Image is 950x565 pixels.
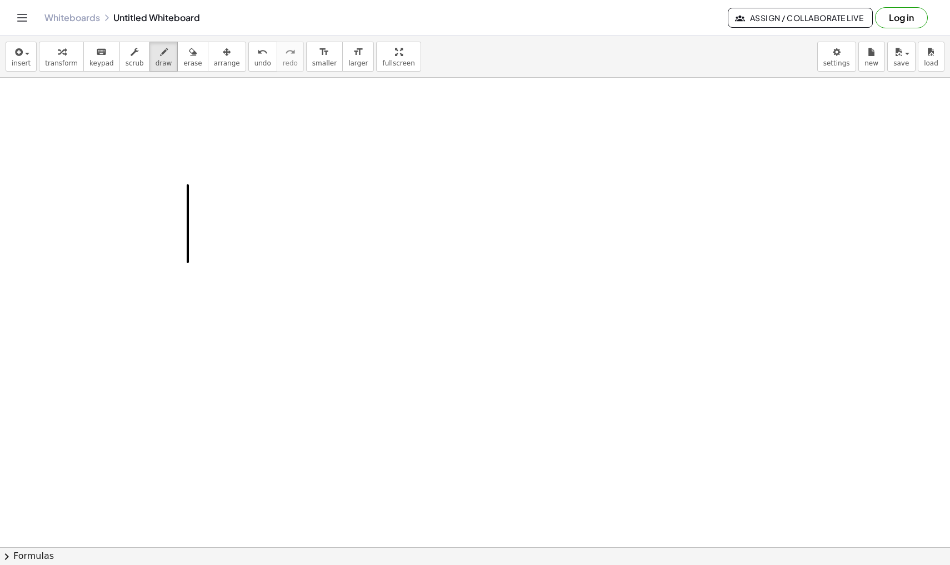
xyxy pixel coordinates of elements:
[12,59,31,67] span: insert
[319,46,329,59] i: format_size
[737,13,863,23] span: Assign / Collaborate Live
[44,12,100,23] a: Whiteboards
[248,42,277,72] button: undoundo
[156,59,172,67] span: draw
[83,42,120,72] button: keyboardkeypad
[13,9,31,27] button: Toggle navigation
[887,42,916,72] button: save
[126,59,144,67] span: scrub
[893,59,909,67] span: save
[283,59,298,67] span: redo
[875,7,928,28] button: Log in
[348,59,368,67] span: larger
[285,46,296,59] i: redo
[149,42,178,72] button: draw
[183,59,202,67] span: erase
[864,59,878,67] span: new
[119,42,150,72] button: scrub
[823,59,850,67] span: settings
[342,42,374,72] button: format_sizelarger
[214,59,240,67] span: arrange
[924,59,938,67] span: load
[89,59,114,67] span: keypad
[858,42,885,72] button: new
[96,46,107,59] i: keyboard
[382,59,414,67] span: fullscreen
[208,42,246,72] button: arrange
[312,59,337,67] span: smaller
[728,8,873,28] button: Assign / Collaborate Live
[257,46,268,59] i: undo
[45,59,78,67] span: transform
[254,59,271,67] span: undo
[6,42,37,72] button: insert
[277,42,304,72] button: redoredo
[306,42,343,72] button: format_sizesmaller
[376,42,421,72] button: fullscreen
[817,42,856,72] button: settings
[918,42,944,72] button: load
[39,42,84,72] button: transform
[177,42,208,72] button: erase
[353,46,363,59] i: format_size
